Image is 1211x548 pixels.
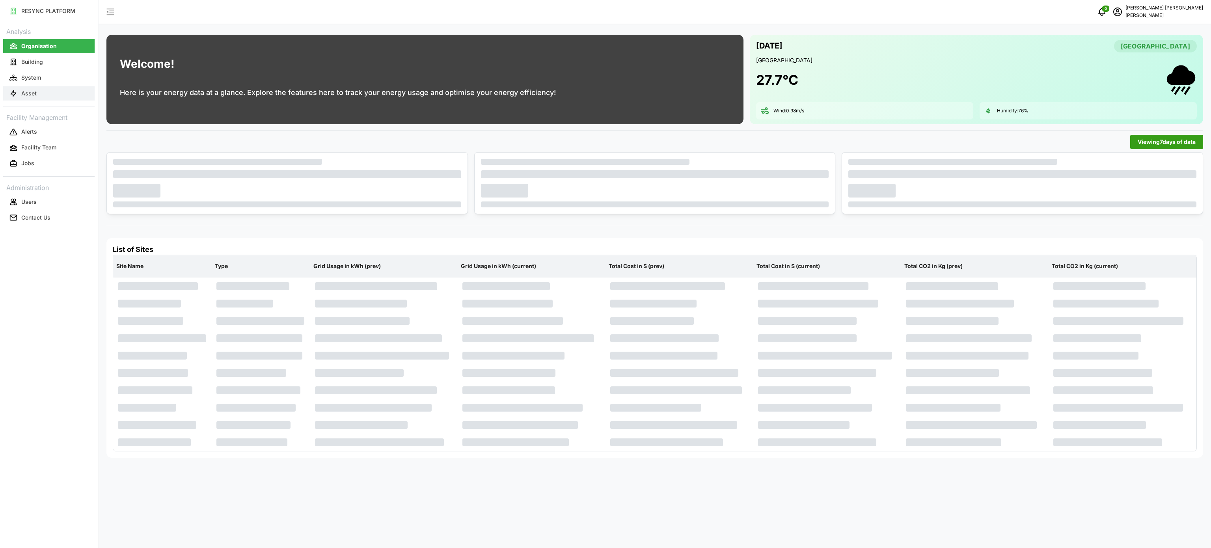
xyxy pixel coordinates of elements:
[3,4,95,18] button: RESYNC PLATFORM
[3,195,95,209] button: Users
[21,128,37,136] p: Alerts
[21,198,37,206] p: Users
[21,42,57,50] p: Organisation
[21,214,50,222] p: Contact Us
[3,211,95,225] button: Contact Us
[3,156,95,171] a: Jobs
[3,39,95,53] button: Organisation
[3,157,95,171] button: Jobs
[3,140,95,156] a: Facility Team
[3,70,95,86] a: System
[21,89,37,97] p: Asset
[997,108,1028,114] p: Humidity: 76 %
[21,7,75,15] p: RESYNC PLATFORM
[755,256,900,276] p: Total Cost in $ (current)
[3,3,95,19] a: RESYNC PLATFORM
[113,244,1197,255] h4: List of Sites
[3,71,95,85] button: System
[3,38,95,54] a: Organisation
[3,125,95,139] button: Alerts
[3,111,95,123] p: Facility Management
[1130,135,1203,149] button: Viewing7days of data
[1050,256,1195,276] p: Total CO2 in Kg (current)
[773,108,804,114] p: Wind: 0.98 m/s
[607,256,752,276] p: Total Cost in $ (prev)
[756,56,1197,64] p: [GEOGRAPHIC_DATA]
[1094,4,1110,20] button: notifications
[3,181,95,193] p: Administration
[1121,40,1190,52] span: [GEOGRAPHIC_DATA]
[21,58,43,66] p: Building
[1105,6,1107,11] span: 0
[3,86,95,101] button: Asset
[756,71,798,89] h1: 27.7 °C
[213,256,309,276] p: Type
[1110,4,1125,20] button: schedule
[21,74,41,82] p: System
[21,144,56,151] p: Facility Team
[3,25,95,37] p: Analysis
[3,54,95,70] a: Building
[3,124,95,140] a: Alerts
[312,256,456,276] p: Grid Usage in kWh (prev)
[120,56,174,73] h1: Welcome!
[1125,4,1203,12] p: [PERSON_NAME] [PERSON_NAME]
[903,256,1047,276] p: Total CO2 in Kg (prev)
[115,256,210,276] p: Site Name
[3,55,95,69] button: Building
[120,87,556,98] p: Here is your energy data at a glance. Explore the features here to track your energy usage and op...
[21,159,34,167] p: Jobs
[3,194,95,210] a: Users
[1138,135,1196,149] span: Viewing 7 days of data
[756,39,782,52] p: [DATE]
[459,256,604,276] p: Grid Usage in kWh (current)
[1125,12,1203,19] p: [PERSON_NAME]
[3,210,95,226] a: Contact Us
[3,141,95,155] button: Facility Team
